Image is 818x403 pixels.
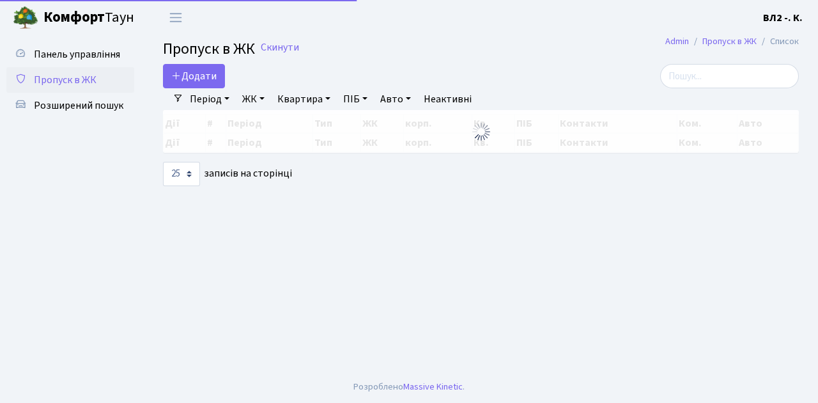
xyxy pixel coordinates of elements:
a: Авто [375,88,416,110]
button: Переключити навігацію [160,7,192,28]
select: записів на сторінці [163,162,200,186]
a: Панель управління [6,42,134,67]
a: ЖК [237,88,270,110]
b: ВЛ2 -. К. [763,11,803,25]
span: Розширений пошук [34,99,123,113]
a: Скинути [261,42,299,54]
span: Таун [43,7,134,29]
span: Панель управління [34,47,120,61]
a: Неактивні [419,88,477,110]
a: ПІБ [338,88,373,110]
nav: breadcrumb [646,28,818,55]
li: Список [757,35,799,49]
input: Пошук... [660,64,799,88]
a: Пропуск в ЖК [6,67,134,93]
a: Пропуск в ЖК [702,35,757,48]
div: Розроблено . [353,380,465,394]
span: Пропуск в ЖК [34,73,96,87]
span: Пропуск в ЖК [163,38,255,60]
a: Додати [163,64,225,88]
img: logo.png [13,5,38,31]
a: Admin [665,35,689,48]
a: Квартира [272,88,336,110]
a: Період [185,88,235,110]
a: ВЛ2 -. К. [763,10,803,26]
a: Розширений пошук [6,93,134,118]
span: Додати [171,69,217,83]
label: записів на сторінці [163,162,292,186]
img: Обробка... [471,122,491,142]
b: Комфорт [43,7,105,28]
a: Massive Kinetic [403,380,463,393]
